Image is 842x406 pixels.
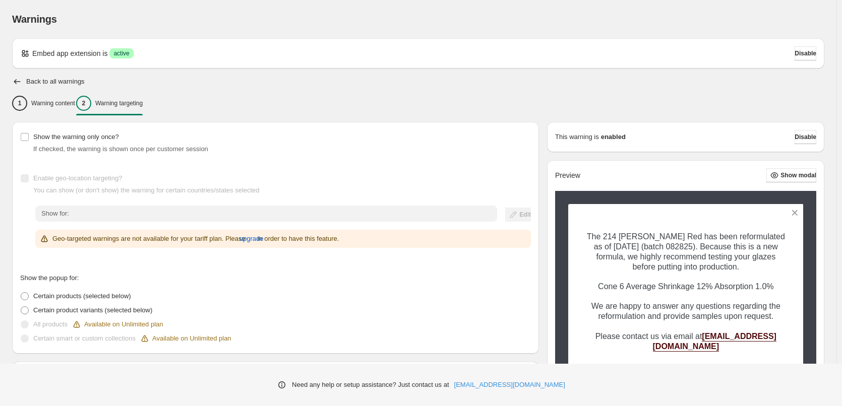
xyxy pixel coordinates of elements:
[76,93,143,114] button: 2Warning targeting
[33,319,68,329] p: All products
[72,319,163,329] div: Available on Unlimited plan
[795,130,816,144] button: Disable
[113,49,129,57] span: active
[140,333,231,344] div: Available on Unlimited plan
[33,306,152,314] span: Certain product variants (selected below)
[20,274,79,282] span: Show the popup for:
[766,168,816,182] button: Show modal
[795,49,816,57] span: Disable
[33,186,260,194] span: You can show (or don't show) the warning for certain countries/states selected
[33,145,208,153] span: If checked, the warning is shown once per customer session
[12,96,27,111] div: 1
[795,46,816,60] button: Disable
[33,133,119,141] span: Show the warning only once?
[33,292,131,300] span: Certain products (selected below)
[33,333,136,344] p: Certain smart or custom collections
[95,99,143,107] p: Warning targeting
[586,301,786,321] p: We are happy to answer any questions regarding the reformulation and provide samples upon request.
[454,380,565,390] a: [EMAIL_ADDRESS][DOMAIN_NAME]
[26,78,85,86] h2: Back to all warnings
[32,48,107,58] p: Embed app extension is
[239,234,264,244] span: upgrade
[653,332,776,352] a: [EMAIL_ADDRESS][DOMAIN_NAME]
[12,14,57,25] span: Warnings
[586,282,786,292] p: Cone 6 Average Shrinkage 12% Absorption 1.0%
[41,210,69,217] span: Show for:
[33,174,122,182] span: Enable geo-location targeting?
[52,234,339,244] p: Geo-targeted warnings are not available for your tariff plan. Please in order to have this feature.
[780,171,816,179] span: Show modal
[555,132,599,142] p: This warning is
[31,99,75,107] p: Warning content
[586,232,786,272] p: The 214 [PERSON_NAME] Red has been reformulated as of [DATE] (batch 082825). Because this is a ne...
[601,132,626,142] strong: enabled
[795,133,816,141] span: Disable
[12,93,75,114] button: 1Warning content
[76,96,91,111] div: 2
[586,331,786,352] p: Please contact us via email at
[555,171,580,180] h2: Preview
[239,231,264,247] button: upgrade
